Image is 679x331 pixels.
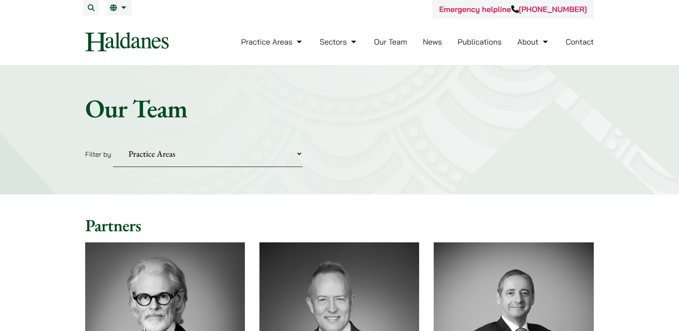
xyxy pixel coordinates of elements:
a: About [517,37,550,47]
a: Sectors [320,37,358,47]
a: Publications [458,37,502,47]
img: Logo of Haldanes [85,32,169,51]
a: News [423,37,442,47]
a: EN [110,4,128,11]
a: Our Team [374,37,407,47]
a: Practice Areas [241,37,304,47]
label: Filter by [85,150,111,158]
a: Contact [566,37,594,47]
a: Emergency helpline[PHONE_NUMBER] [439,4,587,14]
h2: Partners [85,215,594,236]
h1: Our Team [85,93,594,124]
